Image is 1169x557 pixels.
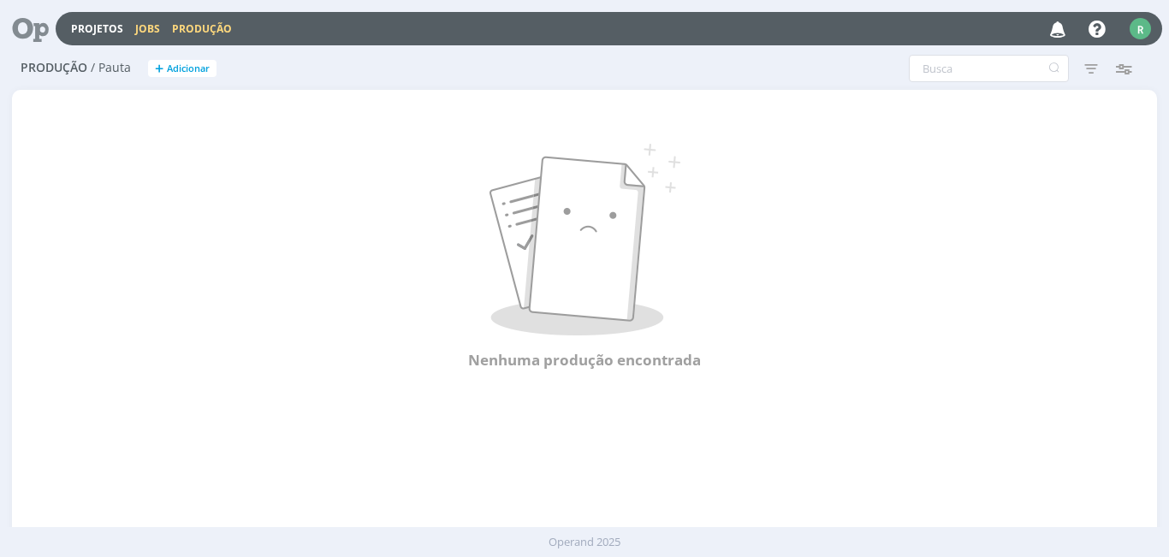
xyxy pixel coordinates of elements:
[148,60,217,78] button: +Adicionar
[135,21,160,36] a: Jobs
[1130,18,1151,39] div: R
[909,55,1069,82] input: Busca
[167,63,210,74] span: Adicionar
[91,61,131,75] span: / Pauta
[21,61,87,75] span: Produção
[130,22,165,36] button: Jobs
[48,349,1121,371] div: Nenhuma produção encontrada
[167,22,237,36] button: Produção
[155,60,163,78] span: +
[490,144,680,335] img: Nenhuma produção encontrada
[71,21,123,36] a: Projetos
[1129,14,1152,44] button: R
[172,21,232,36] a: Produção
[66,22,128,36] button: Projetos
